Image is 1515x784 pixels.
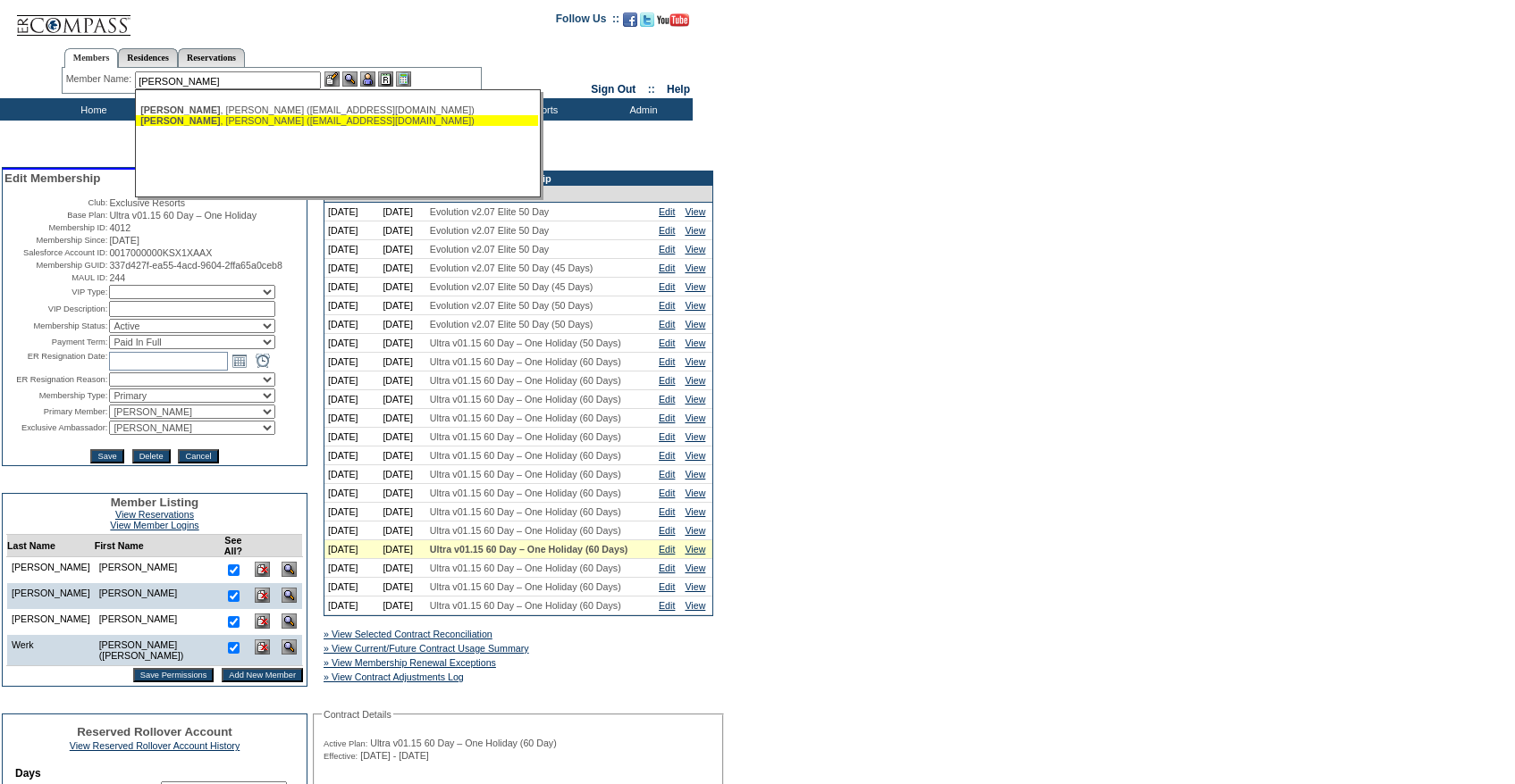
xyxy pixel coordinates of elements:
[342,71,358,87] img: View
[430,563,621,573] span: Ultra v01.15 60 Day – One Holiday (60 Days)
[324,203,379,221] td: [DATE]
[685,225,705,236] a: View
[255,613,270,629] img: Delete
[657,13,689,27] img: Subscribe to our YouTube Channel
[623,18,637,29] a: Become our fan on Facebook
[140,115,220,126] span: [PERSON_NAME]
[324,521,379,540] td: [DATE]
[95,557,218,584] td: [PERSON_NAME]
[132,449,171,463] input: Delete
[659,281,675,292] a: Edit
[324,259,379,278] td: [DATE]
[4,301,107,317] td: VIP Description:
[324,240,379,259] td: [DATE]
[118,48,178,67] a: Residences
[324,596,379,615] td: [DATE]
[623,13,637,27] img: Become our fan on Facebook
[109,222,130,233] span: 4012
[324,578,379,596] td: [DATE]
[685,450,705,461] a: View
[109,247,212,258] span: 0017000000KSX1XAAX
[115,509,194,520] a: View Reservations
[255,562,270,577] img: Delete
[4,405,107,419] td: Primary Member:
[657,18,689,29] a: Subscribe to our YouTube Channel
[324,296,379,315] td: [DATE]
[282,613,297,629] img: View Dashboard
[324,221,379,240] td: [DATE]
[396,71,411,87] img: b_calculator.gif
[430,450,621,461] span: Ultra v01.15 60 Day – One Holiday (60 Days)
[430,281,593,292] span: Evolution v2.07 Elite 50 Day (45 Days)
[379,409,425,428] td: [DATE]
[324,629,492,639] a: » View Selected Contract Reconciliation
[659,225,675,236] a: Edit
[379,559,425,578] td: [DATE]
[4,335,107,349] td: Payment Term:
[109,210,257,221] span: Ultra v01.15 60 Day – One Holiday
[324,334,379,353] td: [DATE]
[324,409,379,428] td: [DATE]
[4,260,107,271] td: Membership GUID:
[322,709,393,720] legend: Contract Details
[659,525,675,536] a: Edit
[95,635,218,666] td: [PERSON_NAME] ([PERSON_NAME])
[659,544,675,555] a: Edit
[324,559,379,578] td: [DATE]
[324,465,379,484] td: [DATE]
[77,725,232,738] span: Reserved Rollover Account
[659,431,675,442] a: Edit
[379,465,425,484] td: [DATE]
[685,581,705,592] a: View
[4,272,107,283] td: MAUL ID:
[430,300,593,311] span: Evolution v2.07 Elite 50 Day (50 Days)
[659,600,675,611] a: Edit
[379,428,425,446] td: [DATE]
[140,115,534,126] div: , [PERSON_NAME] ([EMAIL_ADDRESS][DOMAIN_NAME])
[324,540,379,559] td: [DATE]
[255,588,270,603] img: Delete
[659,563,675,573] a: Edit
[90,449,123,463] input: Save
[218,535,248,557] td: See All?
[659,206,675,217] a: Edit
[379,353,425,371] td: [DATE]
[685,488,705,498] a: View
[360,750,429,761] span: [DATE] - [DATE]
[140,104,220,115] span: [PERSON_NAME]
[4,351,107,371] td: ER Resignation Date:
[685,600,705,611] a: View
[324,484,379,503] td: [DATE]
[659,506,675,517] a: Edit
[430,394,621,405] span: Ultra v01.15 60 Day – One Holiday (60 Days)
[324,428,379,446] td: [DATE]
[685,563,705,573] a: View
[222,668,303,682] input: Add New Member
[379,221,425,240] td: [DATE]
[140,104,534,115] div: , [PERSON_NAME] ([EMAIL_ADDRESS][DOMAIN_NAME])
[430,244,549,254] span: Evolution v2.07 Elite 50 Day
[4,388,107,403] td: Membership Type:
[430,544,628,555] span: Ultra v01.15 60 Day – One Holiday (60 Days)
[4,319,107,333] td: Membership Status:
[659,488,675,498] a: Edit
[430,413,621,423] span: Ultra v01.15 60 Day – One Holiday (60 Days)
[685,356,705,367] a: View
[370,738,557,748] span: Ultra v01.15 60 Day – One Holiday (60 Day)
[685,244,705,254] a: View
[556,11,619,32] td: Follow Us ::
[430,506,621,517] span: Ultra v01.15 60 Day – One Holiday (60 Days)
[659,581,675,592] a: Edit
[64,48,119,68] a: Members
[95,609,218,635] td: [PERSON_NAME]
[178,48,245,67] a: Reservations
[659,356,675,367] a: Edit
[378,71,393,87] img: Reservations
[685,506,705,517] a: View
[379,203,425,221] td: [DATE]
[379,578,425,596] td: [DATE]
[109,235,139,246] span: [DATE]
[659,319,675,329] a: Edit
[324,657,496,668] a: » View Membership Renewal Exceptions
[659,450,675,461] a: Edit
